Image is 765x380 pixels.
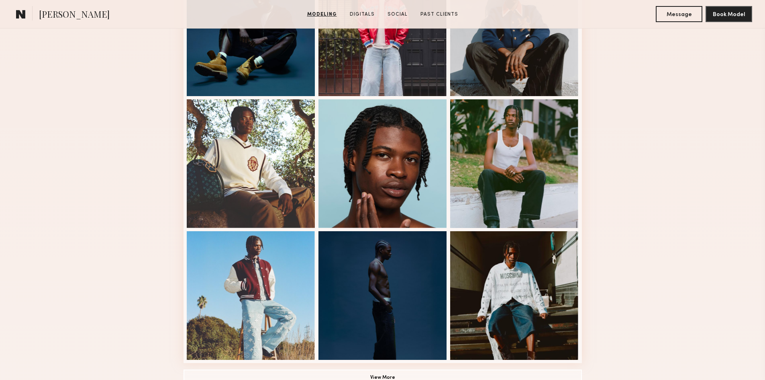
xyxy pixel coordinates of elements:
[706,10,752,17] a: Book Model
[417,11,461,18] a: Past Clients
[706,6,752,22] button: Book Model
[347,11,378,18] a: Digitals
[304,11,340,18] a: Modeling
[39,8,110,22] span: [PERSON_NAME]
[656,6,702,22] button: Message
[384,11,411,18] a: Social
